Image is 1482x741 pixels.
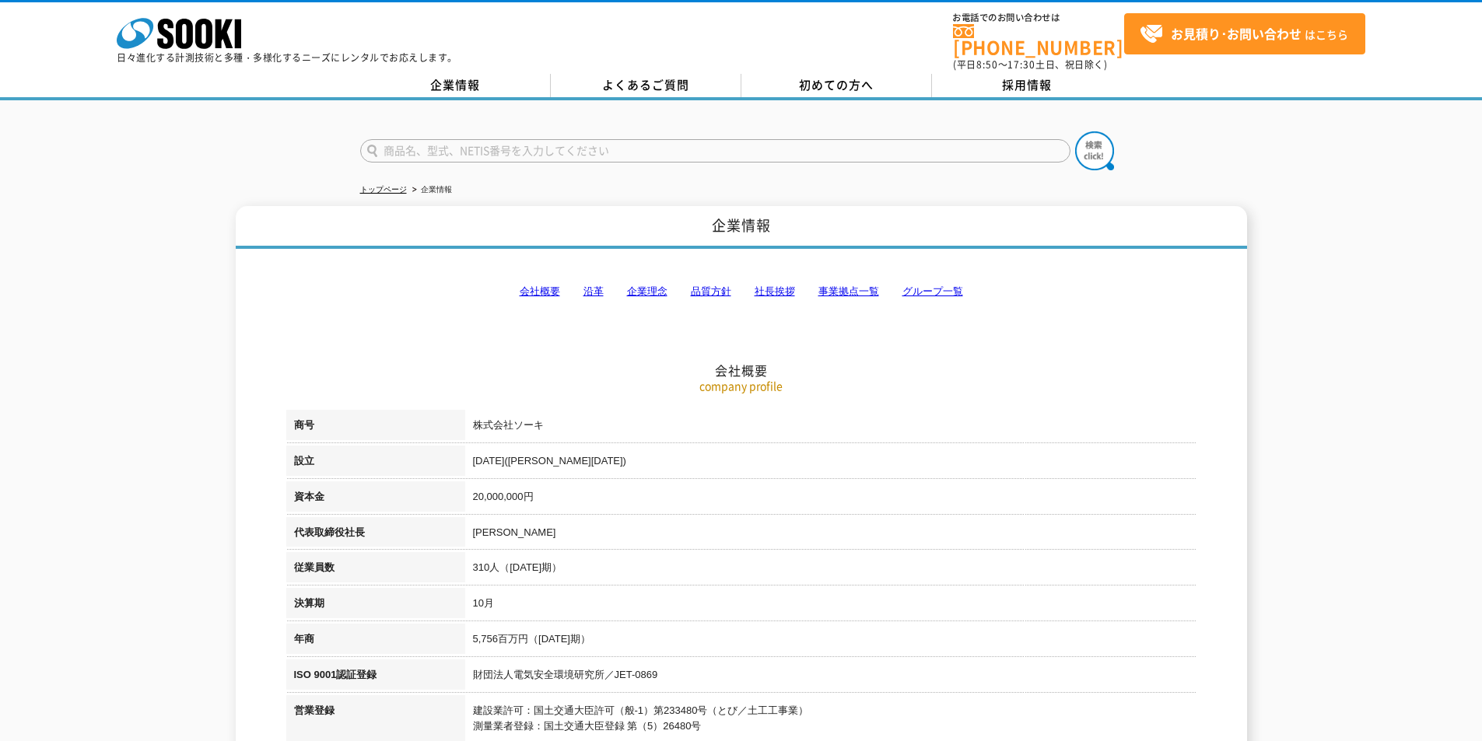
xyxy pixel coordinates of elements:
[976,58,998,72] span: 8:50
[409,182,452,198] li: 企業情報
[465,659,1196,695] td: 財団法人電気安全環境研究所／JET-0869
[117,53,457,62] p: 日々進化する計測技術と多種・多様化するニーズにレンタルでお応えします。
[551,74,741,97] a: よくあるご質問
[286,410,465,446] th: 商号
[1171,24,1302,43] strong: お見積り･お問い合わせ
[520,285,560,297] a: 会社概要
[1140,23,1348,46] span: はこちら
[465,481,1196,517] td: 20,000,000円
[360,185,407,194] a: トップページ
[1007,58,1035,72] span: 17:30
[286,481,465,517] th: 資本金
[236,206,1247,249] h1: 企業情報
[286,659,465,695] th: ISO 9001認証登録
[902,285,963,297] a: グループ一覧
[818,285,879,297] a: 事業拠点一覧
[286,552,465,588] th: 従業員数
[627,285,667,297] a: 企業理念
[1075,131,1114,170] img: btn_search.png
[360,139,1070,163] input: 商品名、型式、NETIS番号を入力してください
[465,517,1196,553] td: [PERSON_NAME]
[465,588,1196,624] td: 10月
[286,588,465,624] th: 決算期
[691,285,731,297] a: 品質方針
[583,285,604,297] a: 沿革
[286,624,465,659] th: 年商
[360,74,551,97] a: 企業情報
[953,58,1107,72] span: (平日 ～ 土日、祝日除く)
[286,446,465,481] th: 設立
[465,446,1196,481] td: [DATE]([PERSON_NAME][DATE])
[465,624,1196,659] td: 5,756百万円（[DATE]期）
[286,207,1196,379] h2: 会社概要
[953,13,1124,23] span: お電話でのお問い合わせは
[799,76,874,93] span: 初めての方へ
[465,552,1196,588] td: 310人（[DATE]期）
[286,378,1196,394] p: company profile
[953,24,1124,56] a: [PHONE_NUMBER]
[741,74,932,97] a: 初めての方へ
[1124,13,1365,54] a: お見積り･お問い合わせはこちら
[286,517,465,553] th: 代表取締役社長
[755,285,795,297] a: 社長挨拶
[465,410,1196,446] td: 株式会社ソーキ
[932,74,1123,97] a: 採用情報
